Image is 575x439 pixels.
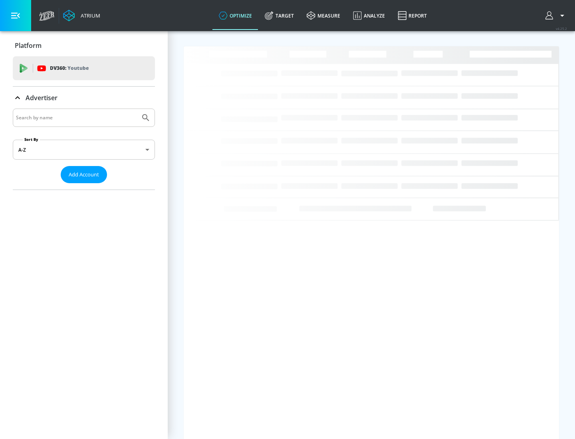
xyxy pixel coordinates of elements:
span: v 4.25.2 [556,26,567,31]
p: Youtube [67,64,89,72]
a: Report [391,1,433,30]
a: Analyze [347,1,391,30]
div: Atrium [77,12,100,19]
a: Target [258,1,300,30]
button: Add Account [61,166,107,183]
a: optimize [212,1,258,30]
div: A-Z [13,140,155,160]
p: DV360: [50,64,89,73]
div: Advertiser [13,87,155,109]
p: Platform [15,41,42,50]
div: DV360: Youtube [13,56,155,80]
nav: list of Advertiser [13,183,155,190]
span: Add Account [69,170,99,179]
a: measure [300,1,347,30]
div: Advertiser [13,109,155,190]
div: Platform [13,34,155,57]
p: Advertiser [26,93,57,102]
label: Sort By [23,137,40,142]
input: Search by name [16,113,137,123]
a: Atrium [63,10,100,22]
